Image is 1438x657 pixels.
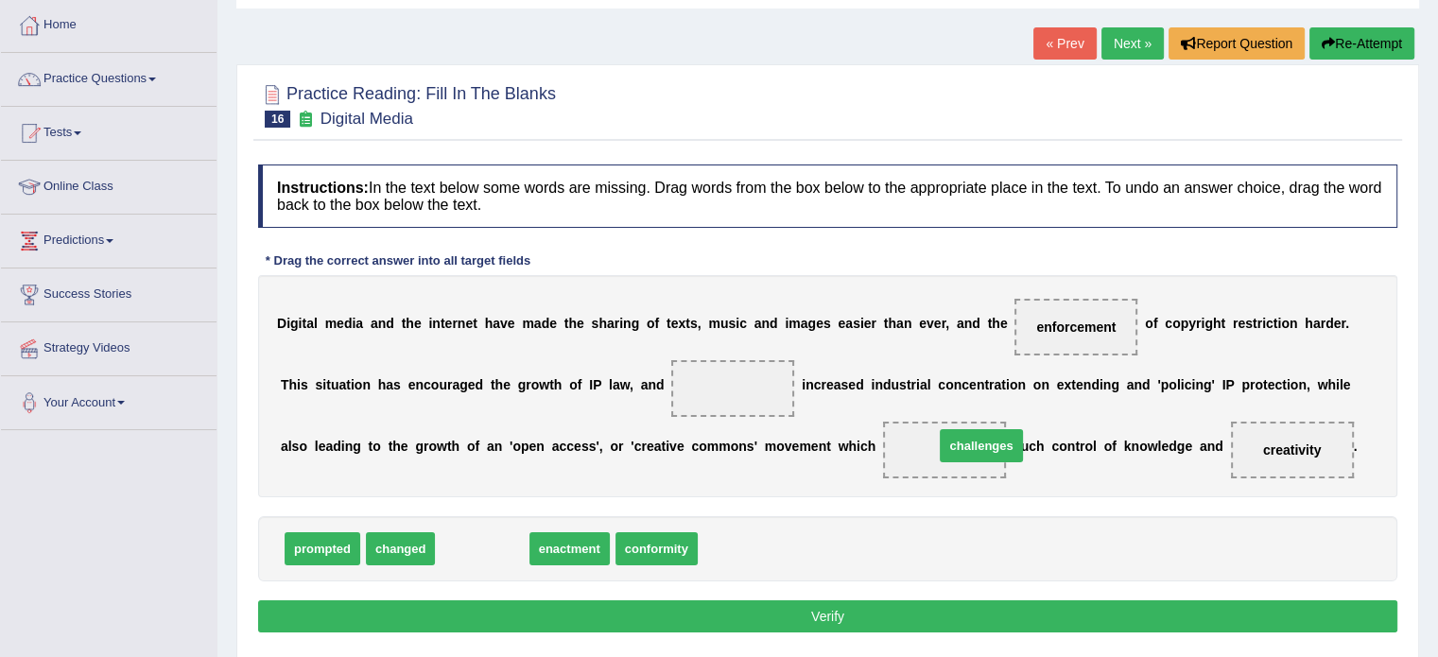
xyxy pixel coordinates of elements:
b: a [487,439,494,454]
b: , [1307,377,1310,392]
b: h [406,316,414,331]
b: n [954,377,962,392]
b: e [934,316,942,331]
b: i [322,377,326,392]
b: v [927,316,934,331]
b: a [534,316,542,331]
b: h [598,316,607,331]
b: h [568,316,577,331]
b: a [641,377,649,392]
b: d [770,316,778,331]
b: e [1268,377,1275,392]
b: s [393,377,401,392]
b: n [494,439,503,454]
b: e [468,377,476,392]
b: e [864,316,872,331]
b: i [871,377,875,392]
b: o [1033,377,1042,392]
b: ' [1157,377,1160,392]
b: r [1321,316,1325,331]
b: c [1165,316,1172,331]
b: e [414,316,422,331]
b: t [685,316,690,331]
b: r [1250,377,1255,392]
b: d [1325,316,1334,331]
b: e [337,316,344,331]
span: Drop target [1014,299,1137,355]
b: i [1262,316,1266,331]
b: o [1255,377,1263,392]
b: t [441,316,445,331]
b: u [720,316,729,331]
b: , [698,316,702,331]
b: g [459,377,468,392]
b: t [326,377,331,392]
b: D [277,316,286,331]
b: t [402,316,407,331]
b: t [549,377,554,392]
b: i [1201,316,1204,331]
b: g [1204,377,1212,392]
b: h [554,377,563,392]
b: h [378,377,387,392]
b: r [989,377,994,392]
h4: In the text below some words are missing. Drag words from the box below to the appropriate place ... [258,164,1397,228]
b: e [1057,377,1065,392]
b: t [473,316,477,331]
b: . [1345,316,1349,331]
b: n [648,377,656,392]
b: t [564,316,569,331]
b: t [667,316,671,331]
b: s [899,377,907,392]
b: e [1334,316,1342,331]
b: t [984,377,989,392]
b: g [290,316,299,331]
b: e [445,316,453,331]
b: n [1017,377,1026,392]
b: g [807,316,816,331]
b: g [353,439,361,454]
b: n [1041,377,1049,392]
span: enforcement [1036,320,1116,335]
b: d [972,316,980,331]
b: g [632,316,640,331]
b: t [389,439,393,454]
b: l [609,377,613,392]
b: a [896,316,904,331]
b: n [1290,316,1298,331]
b: I [1221,377,1225,392]
b: s [823,316,831,331]
b: r [526,377,530,392]
b: g [415,439,424,454]
b: d [1142,377,1151,392]
b: n [904,316,912,331]
b: ' [1211,377,1214,392]
b: a [845,316,853,331]
button: Verify [258,600,1397,632]
b: n [345,439,354,454]
b: o [945,377,954,392]
b: Instructions: [277,180,369,196]
a: Next » [1101,27,1164,60]
b: t [1221,316,1225,331]
a: Strategy Videos [1,322,217,370]
b: r [452,316,457,331]
b: d [856,377,864,392]
b: e [816,316,823,331]
b: s [728,316,736,331]
b: d [883,377,892,392]
b: i [1287,377,1291,392]
b: y [1188,316,1196,331]
b: n [1083,377,1092,392]
b: h [288,377,297,392]
b: a [957,316,964,331]
b: c [1185,377,1192,392]
b: , [630,377,633,392]
b: g [1111,377,1119,392]
b: p [1161,377,1169,392]
b: u [439,377,447,392]
b: p [1241,377,1250,392]
b: s [589,439,597,454]
b: e [465,316,473,331]
b: r [1196,316,1201,331]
